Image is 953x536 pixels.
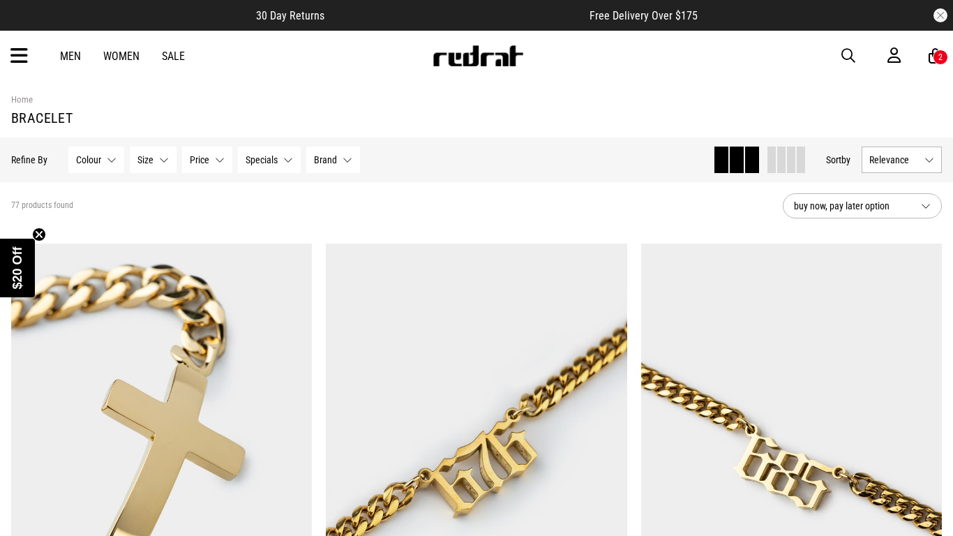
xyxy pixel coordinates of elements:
[869,154,919,165] span: Relevance
[938,52,943,62] div: 2
[10,246,24,289] span: $20 Off
[11,94,33,105] a: Home
[432,45,524,66] img: Redrat logo
[929,49,942,64] a: 2
[162,50,185,63] a: Sale
[246,154,278,165] span: Specials
[862,147,942,173] button: Relevance
[256,9,324,22] span: 30 Day Returns
[794,198,910,214] span: buy now, pay later option
[11,200,73,211] span: 77 products found
[130,147,177,173] button: Size
[11,110,942,126] h1: bracelet
[32,228,46,241] button: Close teaser
[238,147,301,173] button: Specials
[190,154,209,165] span: Price
[783,193,942,218] button: buy now, pay later option
[103,50,140,63] a: Women
[11,154,47,165] p: Refine By
[314,154,337,165] span: Brand
[60,50,81,63] a: Men
[68,147,124,173] button: Colour
[306,147,360,173] button: Brand
[137,154,153,165] span: Size
[352,8,562,22] iframe: Customer reviews powered by Trustpilot
[76,154,101,165] span: Colour
[841,154,850,165] span: by
[590,9,698,22] span: Free Delivery Over $175
[826,151,850,168] button: Sortby
[182,147,232,173] button: Price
